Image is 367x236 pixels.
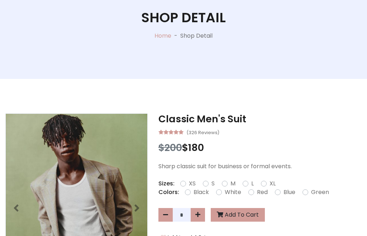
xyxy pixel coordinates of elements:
[311,188,329,197] label: Green
[158,162,362,171] p: Sharp classic suit for business or formal events.
[189,179,196,188] label: XS
[270,179,276,188] label: XL
[158,142,362,154] h3: $
[141,10,226,26] h1: Shop Detail
[225,188,241,197] label: White
[188,141,204,154] span: 180
[171,32,180,40] p: -
[194,188,209,197] label: Black
[154,32,171,40] a: Home
[158,188,179,197] p: Colors:
[186,128,219,136] small: (326 Reviews)
[211,179,215,188] label: S
[257,188,268,197] label: Red
[158,113,362,125] h3: Classic Men's Suit
[230,179,235,188] label: M
[158,179,175,188] p: Sizes:
[251,179,254,188] label: L
[283,188,295,197] label: Blue
[158,141,182,154] span: $200
[180,32,213,40] p: Shop Detail
[211,208,265,222] button: Add To Cart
